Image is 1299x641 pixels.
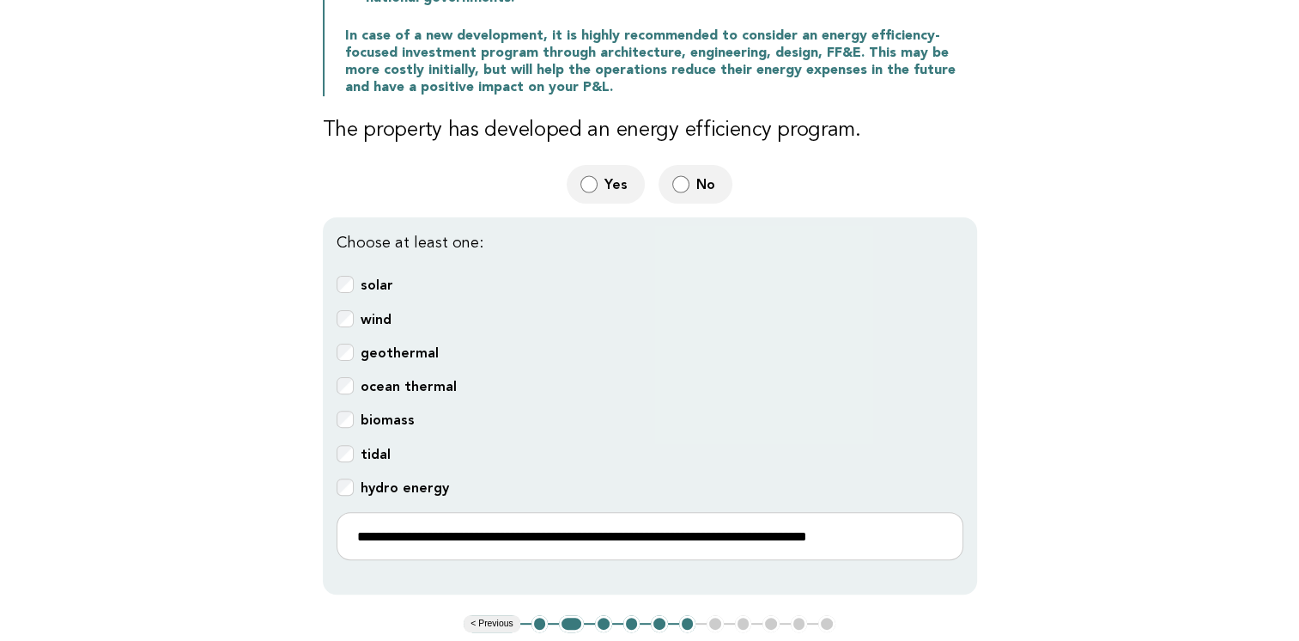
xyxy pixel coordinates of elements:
[580,175,598,193] input: Yes
[651,615,668,632] button: 5
[559,615,584,632] button: 2
[361,412,415,428] b: biomass
[361,479,449,496] b: hydro energy
[672,175,689,193] input: No
[361,277,393,293] b: solar
[337,231,963,255] p: Choose at least one:
[361,446,391,462] b: tidal
[604,175,631,193] span: Yes
[595,615,612,632] button: 3
[464,615,519,632] button: < Previous
[323,117,977,144] h3: The property has developed an energy efficiency program.
[531,615,549,632] button: 1
[361,345,439,361] b: geothermal
[361,378,457,394] b: ocean thermal
[361,311,392,327] b: wind
[623,615,640,632] button: 4
[696,175,719,193] span: No
[679,615,696,632] button: 6
[345,27,977,96] p: In case of a new development, it is highly recommended to consider an energy efficiency-focused i...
